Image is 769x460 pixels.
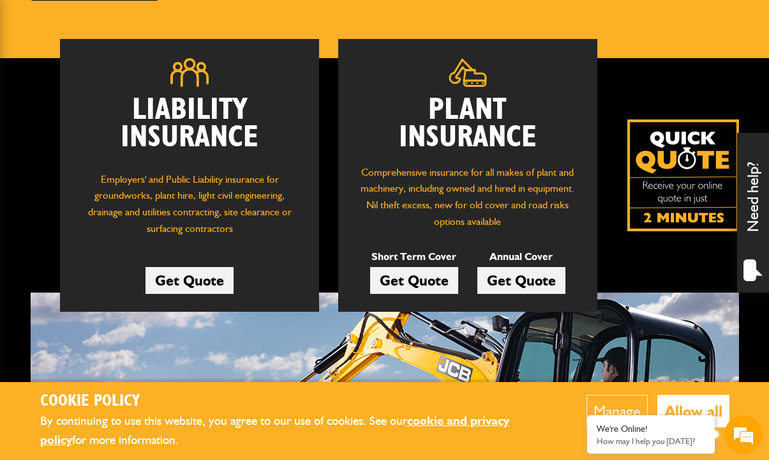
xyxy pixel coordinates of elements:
[597,424,705,434] div: We're Online!
[40,411,548,450] p: By continuing to use this website, you agree to our use of cookies. See our for more information.
[586,395,648,427] button: Manage
[40,392,548,411] h2: Cookie Policy
[737,133,769,293] div: Need help?
[40,413,509,448] a: cookie and privacy policy
[79,96,300,158] h2: Liability Insurance
[357,164,578,229] p: Comprehensive insurance for all makes of plant and machinery, including owned and hired in equipm...
[627,119,739,231] img: Quick Quote
[79,171,300,243] p: Employers' and Public Liability insurance for groundworks, plant hire, light civil engineering, d...
[370,267,458,294] a: Get Quote
[146,267,234,294] a: Get Quote
[627,119,739,231] a: Get your insurance quote isn just 2-minutes
[597,436,705,446] p: How may I help you today?
[357,96,578,151] h2: Plant Insurance
[477,267,565,294] a: Get Quote
[370,249,458,265] p: Short Term Cover
[657,395,729,427] button: Allow all
[477,249,565,265] p: Annual Cover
